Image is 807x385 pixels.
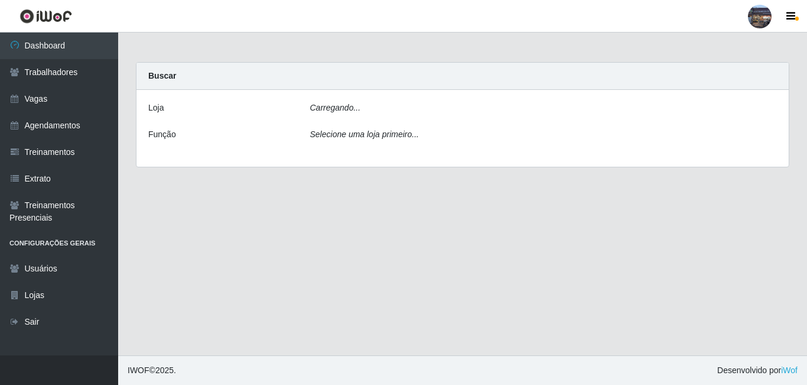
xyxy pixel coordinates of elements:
i: Carregando... [310,103,361,112]
a: iWof [781,365,798,375]
img: CoreUI Logo [19,9,72,24]
label: Função [148,128,176,141]
span: © 2025 . [128,364,176,377]
strong: Buscar [148,71,176,80]
span: IWOF [128,365,149,375]
span: Desenvolvido por [717,364,798,377]
i: Selecione uma loja primeiro... [310,130,419,139]
label: Loja [148,102,164,114]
